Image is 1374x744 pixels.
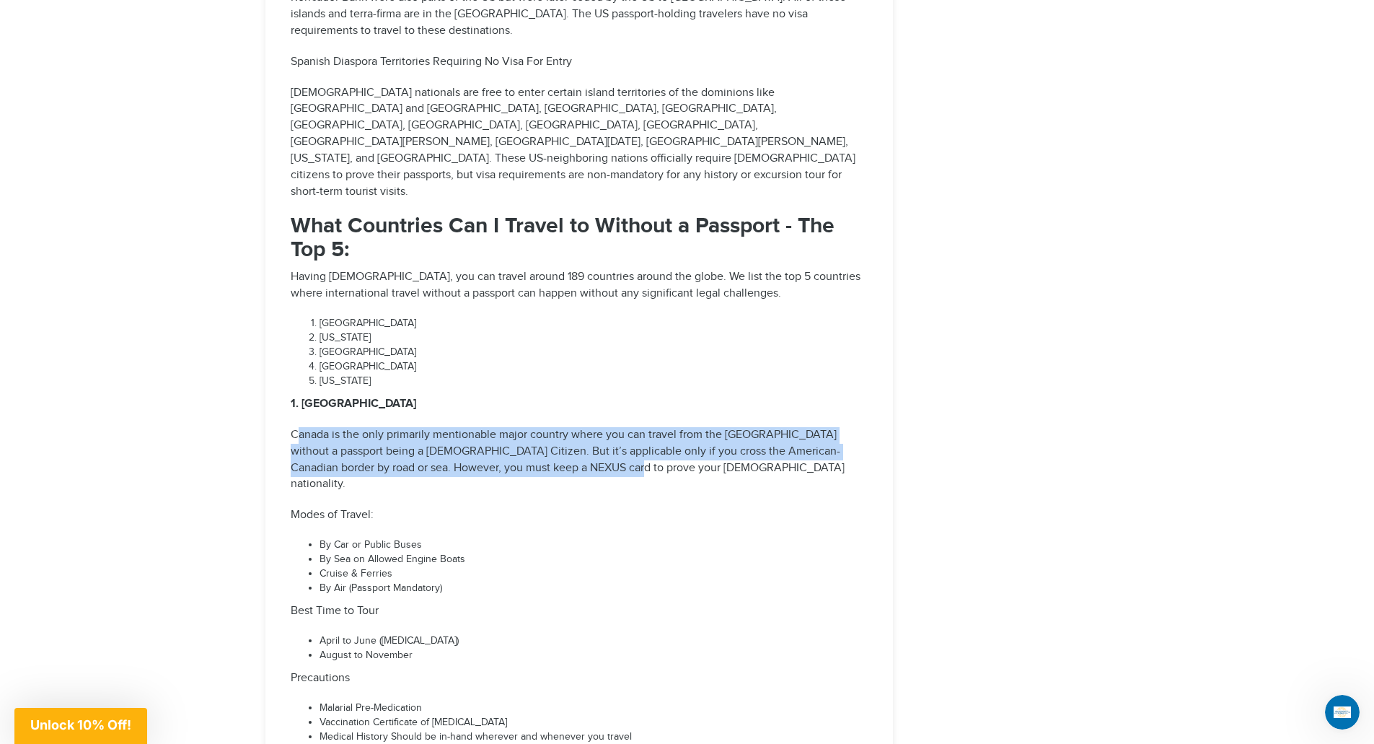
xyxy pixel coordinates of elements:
[291,670,868,687] p: Precautions
[320,634,868,649] li: April to June ([MEDICAL_DATA])
[320,346,868,360] li: [GEOGRAPHIC_DATA]
[30,717,131,732] span: Unlock 10% Off!
[320,582,868,596] li: By Air (Passport Mandatory)
[1325,695,1360,730] iframe: Intercom live chat
[320,553,868,567] li: By Sea on Allowed Engine Boats
[291,427,868,493] p: Canada is the only primarily mentionable major country where you can travel from the [GEOGRAPHIC_...
[291,507,868,524] p: Modes of Travel:
[320,716,868,730] li: Vaccination Certificate of [MEDICAL_DATA]
[291,85,868,201] p: [DEMOGRAPHIC_DATA] nationals are free to enter certain island territories of the dominions like [...
[291,213,834,263] strong: What Countries Can I Travel to Without a Passport - The Top 5:
[320,375,868,389] li: [US_STATE]
[320,649,868,663] li: August to November
[320,317,868,331] li: [GEOGRAPHIC_DATA]
[320,360,868,375] li: [GEOGRAPHIC_DATA]
[291,603,868,620] p: Best Time to Tour
[320,567,868,582] li: Cruise & Ferries
[320,331,868,346] li: [US_STATE]
[291,54,868,71] p: Spanish Diaspora Territories Requiring No Visa For Entry
[320,701,868,716] li: Malarial Pre-Medication
[320,538,868,553] li: By Car or Public Buses
[291,269,868,302] p: Having [DEMOGRAPHIC_DATA], you can travel around 189 countries around the globe. We list the top ...
[14,708,147,744] div: Unlock 10% Off!
[291,397,416,411] strong: 1. [GEOGRAPHIC_DATA]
